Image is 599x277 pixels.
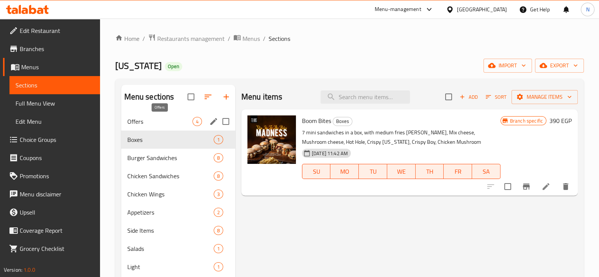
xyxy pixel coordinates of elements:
span: Sort items [481,91,511,103]
button: SU [302,164,331,179]
button: WE [387,164,416,179]
span: Light [127,262,214,271]
div: Menu-management [375,5,421,14]
span: Boxes [333,117,352,126]
span: Grocery Checklist [20,244,94,253]
a: Menus [3,58,100,76]
a: Home [115,34,139,43]
span: Add item [457,91,481,103]
a: Branches [3,40,100,58]
span: Open [165,63,182,70]
div: items [214,153,223,162]
span: Sort sections [199,88,217,106]
span: Select section [441,89,457,105]
nav: breadcrumb [115,34,584,44]
span: [DATE] 11:42 AM [309,150,351,157]
span: 8 [214,173,223,180]
a: Promotions [3,167,100,185]
span: Sections [16,81,94,90]
div: Chicken Wings3 [121,185,235,203]
button: edit [208,116,219,127]
div: items [214,262,223,271]
a: Edit Restaurant [3,22,100,40]
span: WE [390,166,413,177]
button: MO [330,164,359,179]
span: Boom Bites [302,115,331,126]
button: export [535,59,584,73]
button: SA [472,164,500,179]
div: Offers4edit [121,112,235,131]
div: items [214,244,223,253]
a: Restaurants management [148,34,225,44]
span: TH [419,166,441,177]
span: Chicken Wings [127,190,214,199]
span: import [490,61,526,70]
span: N [586,5,589,14]
button: Sort [484,91,508,103]
div: items [214,208,223,217]
a: Choice Groups [3,131,100,149]
div: Appetizers2 [121,203,235,221]
span: Salads [127,244,214,253]
div: Burger Sandwiches8 [121,149,235,167]
span: Full Menu View [16,99,94,108]
span: Version: [4,265,22,275]
span: Add [458,93,479,101]
span: 1 [214,245,223,252]
span: SU [305,166,328,177]
span: Sections [269,34,290,43]
img: Boom Bites [247,115,296,164]
span: Edit Restaurant [20,26,94,35]
a: Menu disclaimer [3,185,100,203]
span: Branch specific [507,117,546,124]
h2: Menu items [241,91,283,103]
a: Edit menu item [541,182,551,191]
span: Side Items [127,226,214,235]
a: Upsell [3,203,100,221]
span: Select to update [500,179,516,195]
span: 8 [214,227,223,234]
div: Open [165,62,182,71]
span: 3 [214,191,223,198]
span: 2 [214,209,223,216]
span: 1 [214,136,223,143]
div: items [214,171,223,181]
span: Select all sections [183,89,199,105]
span: 1.0.0 [23,265,35,275]
span: Coverage Report [20,226,94,235]
a: Menus [233,34,260,44]
span: Menu disclaimer [20,190,94,199]
li: / [142,34,145,43]
span: SA [475,166,497,177]
span: Promotions [20,171,94,181]
h2: Menu sections [124,91,174,103]
h6: 390 EGP [549,115,572,126]
a: Edit Menu [9,112,100,131]
a: Full Menu View [9,94,100,112]
span: 1 [214,263,223,271]
span: Boxes [127,135,214,144]
span: Restaurants management [157,34,225,43]
div: Light1 [121,258,235,276]
span: Upsell [20,208,94,217]
span: Chicken Sandwiches [127,171,214,181]
span: Burger Sandwiches [127,153,214,162]
span: Appetizers [127,208,214,217]
span: Branches [20,44,94,53]
div: items [214,135,223,144]
span: Manage items [518,92,572,102]
div: Chicken Sandwiches8 [121,167,235,185]
span: TU [362,166,384,177]
a: Sections [9,76,100,94]
span: Menus [21,62,94,72]
button: Add [457,91,481,103]
p: 7 mini sandwiches in a box, with medium fries [PERSON_NAME], Mix cheese, Mushroom cheese, Hot Hol... [302,128,500,147]
div: items [214,190,223,199]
